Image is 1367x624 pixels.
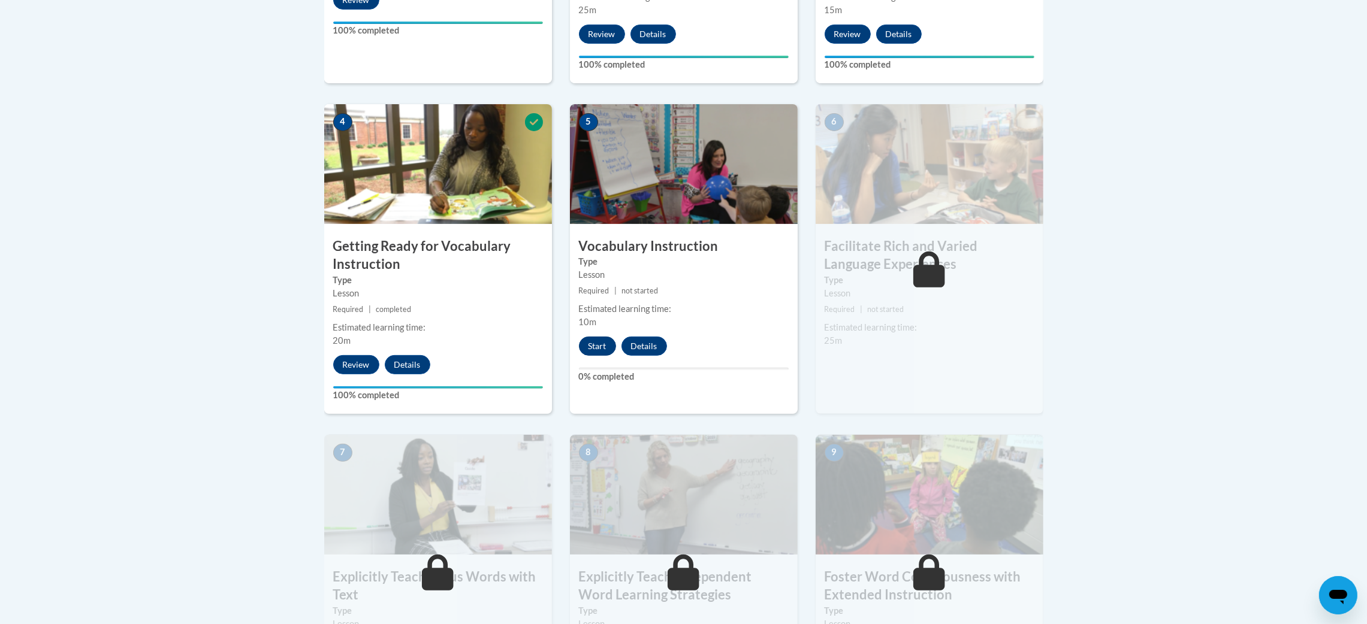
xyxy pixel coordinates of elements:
[825,113,844,131] span: 6
[621,337,667,356] button: Details
[333,274,543,287] label: Type
[825,5,843,15] span: 15m
[1319,576,1357,614] iframe: Button to launch messaging window
[376,305,411,314] span: completed
[816,237,1043,274] h3: Facilitate Rich and Varied Language Experiences
[825,604,1034,617] label: Type
[579,25,625,44] button: Review
[579,56,789,58] div: Your progress
[867,305,904,314] span: not started
[825,305,855,314] span: Required
[570,568,798,605] h3: Explicitly Teach Independent Word Learning Strategies
[570,435,798,555] img: Course Image
[333,335,351,346] span: 20m
[579,255,789,268] label: Type
[333,321,543,334] div: Estimated learning time:
[825,274,1034,287] label: Type
[621,286,658,295] span: not started
[860,305,862,314] span: |
[816,435,1043,555] img: Course Image
[579,317,597,327] span: 10m
[579,302,789,316] div: Estimated learning time:
[825,25,871,44] button: Review
[825,58,1034,71] label: 100% completed
[825,335,843,346] span: 25m
[333,305,364,314] span: Required
[324,435,552,555] img: Course Image
[614,286,617,295] span: |
[333,444,352,462] span: 7
[825,444,844,462] span: 9
[816,568,1043,605] h3: Foster Word Consciousness with Extended Instruction
[385,355,430,374] button: Details
[579,370,789,383] label: 0% completed
[570,237,798,256] h3: Vocabulary Instruction
[816,104,1043,224] img: Course Image
[333,604,543,617] label: Type
[333,386,543,389] div: Your progress
[579,58,789,71] label: 100% completed
[579,113,598,131] span: 5
[333,22,543,24] div: Your progress
[324,237,552,274] h3: Getting Ready for Vocabulary Instruction
[579,337,616,356] button: Start
[825,287,1034,300] div: Lesson
[579,5,597,15] span: 25m
[324,568,552,605] h3: Explicitly Teach Focus Words with Text
[333,24,543,37] label: 100% completed
[369,305,371,314] span: |
[630,25,676,44] button: Details
[333,389,543,402] label: 100% completed
[333,113,352,131] span: 4
[579,604,789,617] label: Type
[324,104,552,224] img: Course Image
[876,25,922,44] button: Details
[333,355,379,374] button: Review
[579,286,609,295] span: Required
[825,321,1034,334] div: Estimated learning time:
[579,444,598,462] span: 8
[570,104,798,224] img: Course Image
[579,268,789,281] div: Lesson
[825,56,1034,58] div: Your progress
[333,287,543,300] div: Lesson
